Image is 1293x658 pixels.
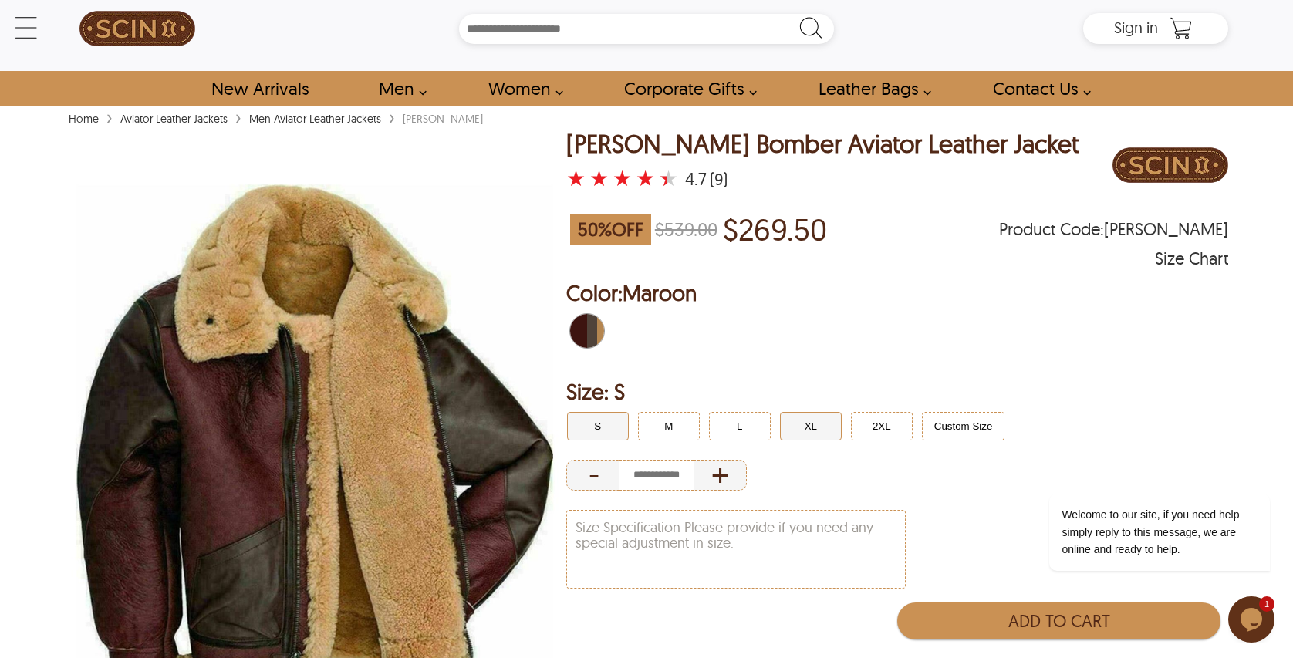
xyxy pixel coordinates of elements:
button: Click to select 2XL [851,412,913,440]
label: 2 rating [589,170,609,186]
strike: $539.00 [655,218,717,241]
div: (9) [710,171,728,187]
a: Shopping Cart [1166,17,1197,40]
span: Product Code: GEORGE [999,221,1228,237]
a: Shop Leather Bags [801,71,940,106]
a: Men Aviator Leather Jackets [245,112,385,126]
div: Size Chart [1155,251,1228,266]
a: Shop Leather Corporate Gifts [606,71,765,106]
button: Click to select S [567,412,629,440]
iframe: chat widget [1000,354,1278,589]
button: Click to select L [709,412,771,440]
img: Brand Logo PDP Image [1112,130,1228,200]
span: › [389,103,395,130]
label: 4 rating [636,170,655,186]
div: Increase Quantity of Item [694,460,747,491]
a: Aviator Leather Jackets [116,112,231,126]
div: Maroon [566,310,608,352]
label: 3 rating [613,170,632,186]
div: [PERSON_NAME] Bomber Aviator Leather Jacket [566,130,1079,157]
label: 1 rating [566,170,586,186]
span: › [235,103,241,130]
a: Shop Women Leather Jackets [471,71,572,106]
div: Decrease Quantity of Item [566,460,619,491]
a: George Bomber Aviator Leather Jacket with a 4.666666666666667 Star Rating and 9 Product Review } [566,168,682,190]
h2: Selected Filter by Size: S [566,376,1228,407]
iframe: chat widget [1228,596,1278,643]
div: 4.7 [685,171,707,187]
button: Add to Cart [897,602,1220,639]
span: 50 % OFF [570,214,651,245]
h2: Selected Color: by Maroon [566,278,1228,309]
a: Brand Logo PDP Image [1112,130,1228,204]
p: Price of $269.50 [723,211,827,247]
span: Sign in [1114,18,1158,37]
a: Home [65,112,103,126]
a: contact-us [975,71,1099,106]
textarea: Size Specification Please provide if you need any special adjustment in size. [567,511,905,588]
label: 5 rating [659,170,678,186]
span: › [106,103,113,130]
a: shop men's leather jackets [361,71,435,106]
a: Sign in [1114,23,1158,35]
button: Click to select M [638,412,700,440]
a: Shop New Arrivals [194,71,326,106]
button: Click to select Custom Size [922,412,1005,440]
h1: George Bomber Aviator Leather Jacket [566,130,1079,157]
div: [PERSON_NAME] [399,111,487,127]
button: Click to select XL [780,412,842,440]
span: Maroon [623,279,697,306]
